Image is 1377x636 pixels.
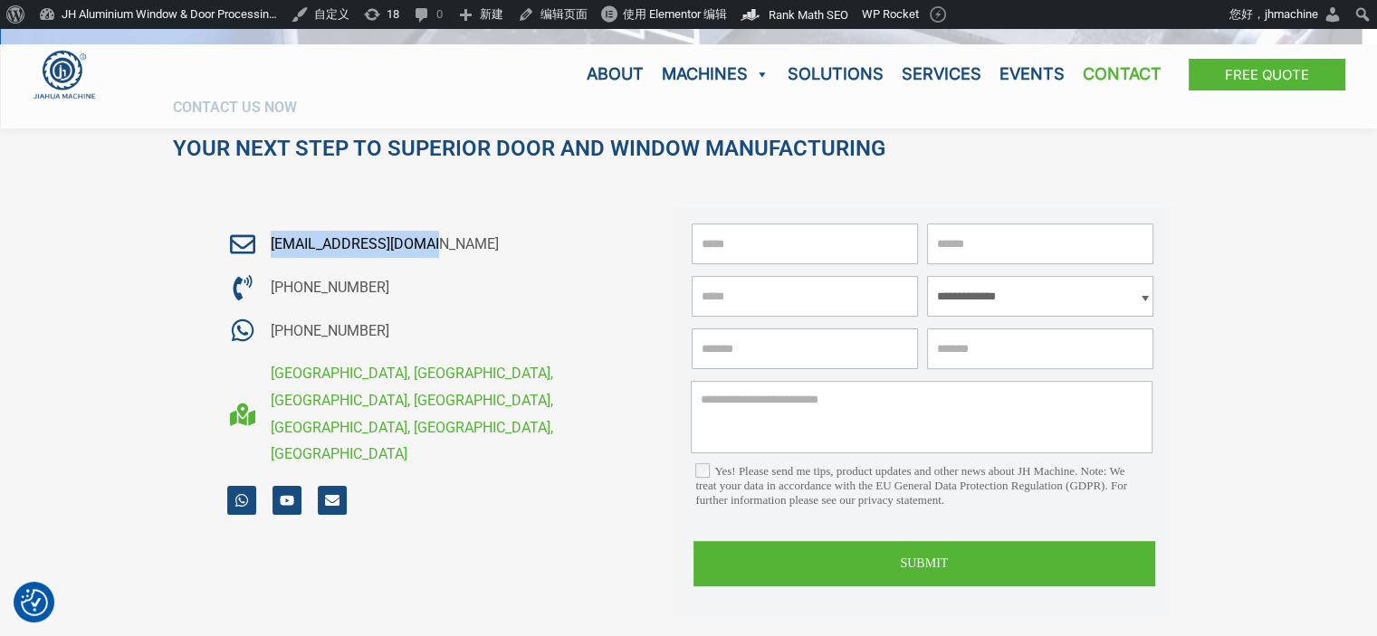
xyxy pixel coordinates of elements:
input: *Name [692,223,918,264]
a: [EMAIL_ADDRESS][DOMAIN_NAME] [227,231,611,258]
input: Company [692,328,918,369]
input: Country [927,328,1153,369]
span: [PHONE_NUMBER] [266,318,389,345]
button: Consent Preferences [21,589,48,616]
span: [EMAIL_ADDRESS][DOMAIN_NAME] [266,231,499,258]
button: SUBMIT [693,541,1155,586]
a: Contact [1074,20,1171,128]
textarea: Please enter message here [691,381,1152,453]
a: About [578,20,653,128]
img: Revisit consent button [21,589,48,616]
h2: Your Next Step to Superior Door and Window Manufacturing [173,135,1205,163]
a: Events [990,20,1074,128]
span: [PHONE_NUMBER] [266,274,389,301]
a: [PHONE_NUMBER] [227,318,611,345]
a: Services [893,20,990,128]
input: *Email [927,223,1153,264]
input: Yes! Please send me tips, product updates and other news about JH Machine. Note: We treat your da... [695,463,710,478]
span: jhmachine [1265,7,1318,21]
input: Phone [692,276,918,317]
img: JH Aluminium Window & Door Processing Machines [33,50,97,100]
label: Yes! Please send me tips, product updates and other news about JH Machine. Note: We treat your da... [695,464,1139,508]
span: Rank Math SEO [769,8,848,22]
a: [PHONE_NUMBER] [227,274,611,301]
a: Machines [653,20,779,128]
select: *Machine Type [927,276,1153,317]
span: [GEOGRAPHIC_DATA], [GEOGRAPHIC_DATA], [GEOGRAPHIC_DATA], [GEOGRAPHIC_DATA], [GEOGRAPHIC_DATA], [G... [266,360,611,468]
a: Free Quote [1189,59,1345,90]
a: Solutions [779,20,893,128]
span: 使用 Elementor 编辑 [623,7,727,21]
